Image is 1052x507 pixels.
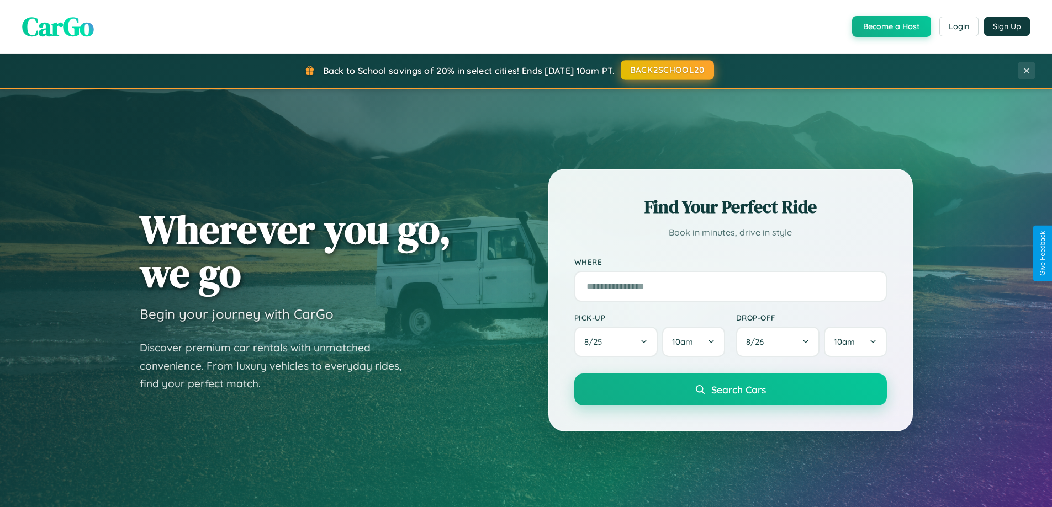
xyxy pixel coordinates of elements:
span: 10am [834,337,855,347]
span: 10am [672,337,693,347]
button: Sign Up [984,17,1030,36]
p: Discover premium car rentals with unmatched convenience. From luxury vehicles to everyday rides, ... [140,339,416,393]
button: Login [939,17,979,36]
label: Where [574,257,887,266]
span: CarGo [22,8,94,45]
button: 10am [824,327,886,357]
button: 10am [662,327,725,357]
h1: Wherever you go, we go [140,207,451,295]
button: Search Cars [574,373,887,405]
div: Give Feedback [1039,231,1046,276]
button: Become a Host [852,16,931,37]
button: BACK2SCHOOL20 [621,60,714,80]
label: Pick-up [574,313,725,322]
span: Search Cars [711,383,766,396]
label: Drop-off [736,313,887,322]
p: Book in minutes, drive in style [574,225,887,241]
button: 8/26 [736,327,820,357]
button: 8/25 [574,327,658,357]
h2: Find Your Perfect Ride [574,195,887,219]
h3: Begin your journey with CarGo [140,306,334,322]
span: Back to School savings of 20% in select cities! Ends [DATE] 10am PT. [323,65,615,76]
span: 8 / 26 [746,337,769,347]
span: 8 / 25 [584,337,607,347]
